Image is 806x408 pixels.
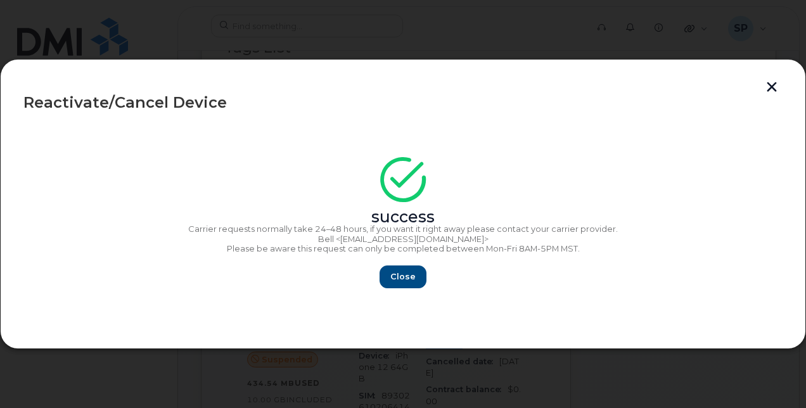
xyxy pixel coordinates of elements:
[23,244,783,254] p: Please be aware this request can only be completed between Mon-Fri 8AM-5PM MST.
[390,271,416,283] span: Close
[23,234,783,245] p: Bell <[EMAIL_ADDRESS][DOMAIN_NAME]>
[23,95,783,110] div: Reactivate/Cancel Device
[380,265,426,288] button: Close
[23,212,783,222] div: success
[23,224,783,234] p: Carrier requests normally take 24–48 hours, if you want it right away please contact your carrier...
